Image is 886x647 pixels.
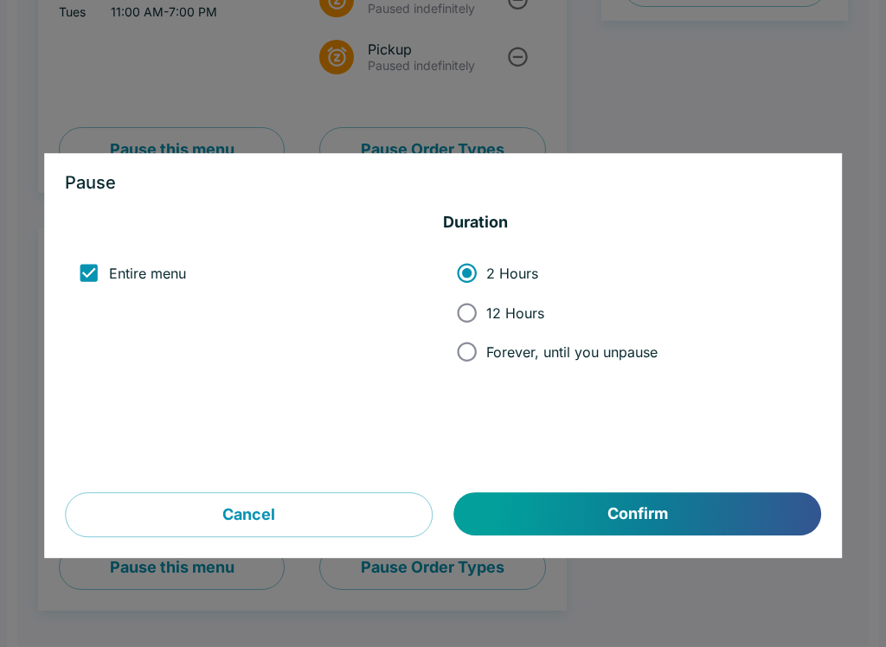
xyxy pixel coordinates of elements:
[443,213,821,234] h5: Duration
[486,343,658,361] span: Forever, until you unpause
[486,265,538,282] span: 2 Hours
[109,265,186,282] span: Entire menu
[486,304,544,322] span: 12 Hours
[65,175,821,192] h3: Pause
[454,493,821,536] button: Confirm
[65,213,443,234] h5: ‏
[65,493,433,538] button: Cancel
